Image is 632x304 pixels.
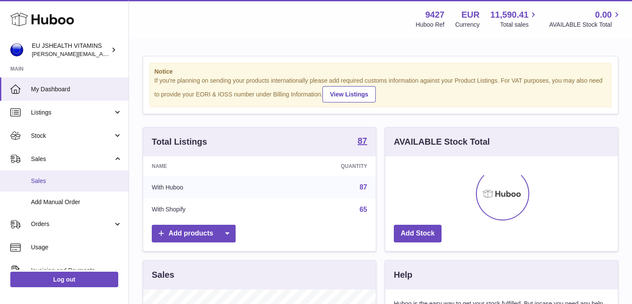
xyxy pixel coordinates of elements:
span: Usage [31,243,122,251]
span: Invoicing and Payments [31,267,113,275]
td: With Shopify [143,199,269,221]
a: Add products [152,225,236,242]
th: Name [143,156,269,176]
h3: Help [394,269,412,281]
a: 11,590.41 Total sales [490,9,538,29]
span: [PERSON_NAME][EMAIL_ADDRESS][DOMAIN_NAME] [32,50,172,57]
span: 0.00 [595,9,612,21]
td: With Huboo [143,176,269,199]
span: Orders [31,220,113,228]
a: 0.00 AVAILABLE Stock Total [549,9,622,29]
div: Huboo Ref [416,21,445,29]
div: EU JSHEALTH VITAMINS [32,42,109,58]
strong: 9427 [425,9,445,21]
span: Total sales [500,21,538,29]
img: laura@jessicasepel.com [10,43,23,56]
a: 87 [359,183,367,191]
div: Currency [455,21,480,29]
strong: Notice [154,68,607,76]
span: 11,590.41 [490,9,528,21]
span: Sales [31,177,122,185]
a: Log out [10,272,118,287]
strong: 87 [358,136,367,145]
th: Quantity [269,156,376,176]
a: 65 [359,206,367,213]
h3: AVAILABLE Stock Total [394,136,490,148]
span: Listings [31,109,113,117]
span: My Dashboard [31,85,122,93]
span: Sales [31,155,113,163]
h3: Total Listings [152,136,207,148]
span: Add Manual Order [31,198,122,206]
a: View Listings [322,86,375,102]
h3: Sales [152,269,174,281]
strong: EUR [461,9,479,21]
a: 87 [358,136,367,147]
a: Add Stock [394,225,442,242]
div: If you're planning on sending your products internationally please add required customs informati... [154,77,607,102]
span: Stock [31,132,113,140]
span: AVAILABLE Stock Total [549,21,622,29]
